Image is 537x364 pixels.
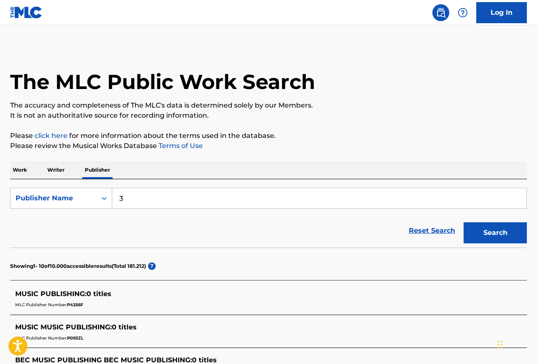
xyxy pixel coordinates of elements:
div: Arrastrar [497,332,502,357]
span: 0 titles [86,290,111,298]
p: The accuracy and completeness of The MLC's data is determined solely by our Members. [10,100,527,111]
p: Work [10,161,30,179]
div: Publisher Name [16,193,92,203]
div: Widget de chat [495,324,537,364]
p: Please review the Musical Works Database [10,141,527,151]
span: ? [148,262,156,270]
a: Public Search [432,4,449,21]
div: Help [454,4,471,21]
p: Publisher [82,161,113,179]
p: It is not an authoritative source for recording information. [10,111,527,121]
img: help [458,8,468,18]
span: MLC Publisher Number: [15,302,67,307]
iframe: Chat Widget [495,324,537,364]
span: P4356F [67,302,83,307]
button: Search [464,222,527,243]
a: click here [35,132,67,140]
img: MLC Logo [10,6,43,19]
form: Search Form [10,188,527,248]
a: Terms of Use [157,142,203,150]
span: MLC Publisher Number: [15,335,67,341]
span: MUSIC PUBLISHING : [15,290,86,298]
span: 0 titles [192,356,217,364]
a: Log In [476,2,527,23]
span: BEC MUSIC PUBLISHING BEC MUSIC PUBLISHING : [15,356,192,364]
a: Reset Search [405,221,459,240]
p: Writer [45,161,67,179]
h1: The MLC Public Work Search [10,69,315,94]
span: P093ZL [67,335,84,341]
p: Please for more information about the terms used in the database. [10,131,527,141]
p: Showing 1 - 10 of 10.000 accessible results (Total 181.212 ) [10,262,146,270]
span: MUSIC MUSIC PUBLISHING : [15,323,112,331]
img: search [436,8,446,18]
span: 0 titles [112,323,137,331]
